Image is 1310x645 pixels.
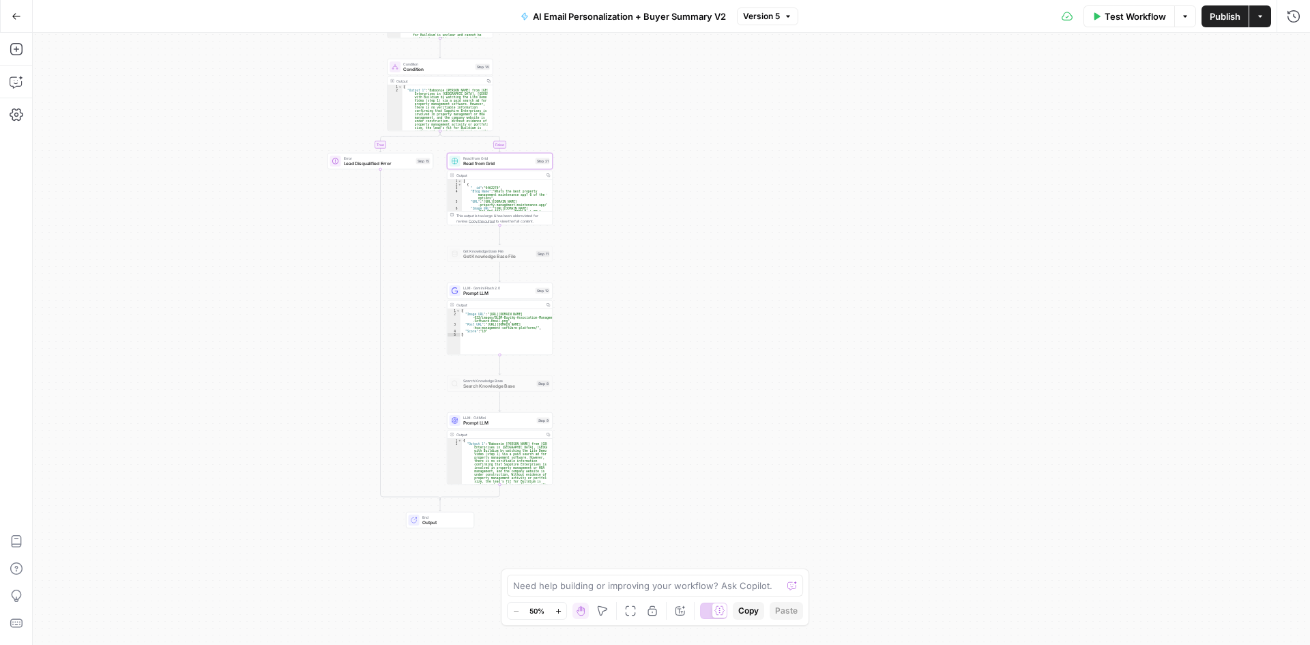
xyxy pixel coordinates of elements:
span: Search Knowledge Base [463,378,534,384]
span: Get Knowledge Base File [463,248,534,254]
span: Paste [775,605,798,617]
span: Get Knowledge Base File [463,253,534,260]
g: Edge from step_11 to step_12 [499,262,501,282]
div: ErrorLead Disqualified ErrorStep 15 [327,153,433,169]
span: Condition [403,66,473,73]
div: Step 15 [416,158,431,164]
span: End [422,515,469,520]
g: Edge from step_9 to step_14-conditional-end [440,485,500,500]
g: Edge from step_14 to step_15 [379,131,440,152]
div: Step 9 [537,418,550,424]
g: Edge from step_14-conditional-end to end [439,499,441,512]
div: Step 12 [536,288,550,294]
span: Read from Grid [463,156,533,161]
span: Read from Grid [463,160,533,167]
span: Test Workflow [1105,10,1166,23]
span: Publish [1210,10,1240,23]
div: 2 [448,442,463,490]
button: Test Workflow [1083,5,1174,27]
div: LLM · O4 MiniPrompt LLMStep 9Output{ "Output 1":"Baboonie [PERSON_NAME] from [GEOGRAPHIC_DATA] En... [447,412,553,485]
div: Output [456,302,542,308]
div: Step 21 [536,158,550,164]
div: This output is too large & has been abbreviated for review. to view the full content. [456,213,550,224]
div: Output [456,432,542,438]
div: 1 [448,180,463,183]
div: Read from GridRead from GridStep 21Output[ { "__id":"9462270", "Blog Name":"Whats the best proper... [447,153,553,225]
div: 3 [448,186,463,190]
div: EndOutput [388,512,493,528]
span: Prompt LLM [463,290,533,297]
button: AI Email Personalization + Buyer Summary V2 [512,5,734,27]
button: Copy [733,602,764,620]
span: LLM · O4 Mini [463,415,534,420]
span: Copy the output [469,219,495,223]
div: Output [456,173,542,178]
span: AI Email Personalization + Buyer Summary V2 [533,10,726,23]
button: Version 5 [737,8,798,25]
g: Edge from step_12 to step_8 [499,355,501,375]
div: 4 [448,190,463,200]
div: ConditionConditionStep 14Output{ "Output 1":"Baboonie [PERSON_NAME] from [GEOGRAPHIC_DATA] Enterp... [388,59,493,131]
div: 1 [448,439,463,442]
span: Version 5 [743,10,780,23]
span: Prompt LLM [463,420,534,427]
g: Edge from step_1 to step_14 [439,38,441,58]
span: 50% [529,605,544,616]
div: 6 [448,207,463,217]
span: Lead Disqualified Error [344,160,413,167]
div: 5 [448,333,461,336]
div: Get Knowledge Base FileGet Knowledge Base FileStep 11 [447,246,553,262]
div: Step 11 [536,251,550,257]
span: Output [422,519,469,526]
span: LLM · Gemini Flash 2.0 [463,285,533,291]
div: Output [396,78,482,84]
div: Step 8 [537,381,550,387]
div: 2 [448,313,461,323]
g: Edge from step_15 to step_14-conditional-end [381,169,441,500]
div: 5 [448,200,463,207]
span: Search Knowledge Base [463,383,534,390]
span: Condition [403,61,473,67]
div: 3 [448,323,461,330]
div: 2 [448,183,463,186]
span: Toggle code folding, rows 2 through 9 [458,183,462,186]
div: Step 14 [476,64,491,70]
span: Toggle code folding, rows 1 through 16 [458,439,462,442]
g: Edge from step_14 to step_21 [440,131,501,152]
div: 4 [448,330,461,333]
div: Search Knowledge BaseSearch Knowledge BaseStep 8 [447,375,553,392]
div: LLM · Gemini Flash 2.0Prompt LLMStep 12Output{ "Image URL":"[URL][DOMAIN_NAME] -032/images/BLDM-B... [447,283,553,355]
span: Copy [738,605,759,617]
span: Toggle code folding, rows 1 through 10 [458,180,462,183]
button: Publish [1202,5,1249,27]
span: Toggle code folding, rows 1 through 5 [456,309,461,313]
div: 1 [448,309,461,313]
span: Error [344,156,413,161]
g: Edge from step_8 to step_9 [499,392,501,412]
div: 2 [388,89,403,137]
g: Edge from step_21 to step_11 [499,225,501,245]
div: 1 [388,85,403,89]
button: Paste [770,602,803,620]
span: Toggle code folding, rows 1 through 16 [398,85,403,89]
